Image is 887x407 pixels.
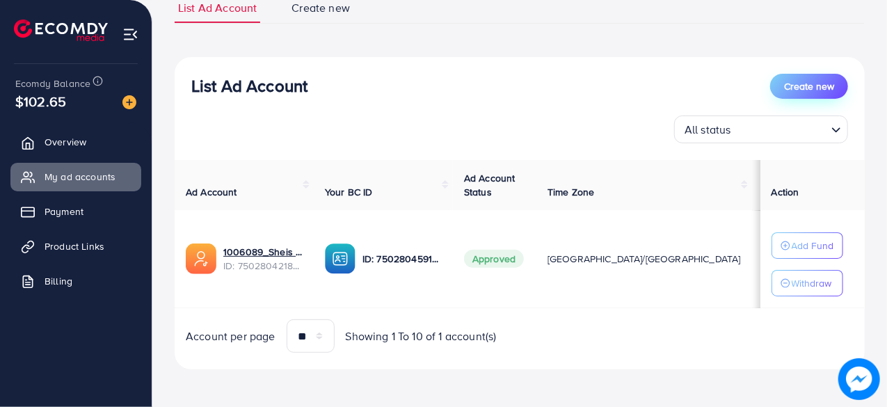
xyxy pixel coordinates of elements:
a: Overview [10,128,141,156]
a: My ad accounts [10,163,141,191]
img: ic-ads-acc.e4c84228.svg [186,244,216,274]
span: Billing [45,274,72,288]
a: Billing [10,267,141,295]
img: image [122,95,136,109]
span: $102.65 [15,91,66,111]
button: Withdraw [772,270,843,296]
span: Overview [45,135,86,149]
span: Your BC ID [325,185,373,199]
img: ic-ba-acc.ded83a64.svg [325,244,355,274]
a: Product Links [10,232,141,260]
span: [GEOGRAPHIC_DATA]/[GEOGRAPHIC_DATA] [548,252,741,266]
h3: List Ad Account [191,76,307,96]
span: Product Links [45,239,104,253]
div: Search for option [674,115,848,143]
img: logo [14,19,108,41]
button: Create new [770,74,848,99]
span: Approved [464,250,524,268]
img: menu [122,26,138,42]
a: Payment [10,198,141,225]
p: ID: 7502804591654797320 [362,250,442,267]
p: Add Fund [792,237,834,254]
span: Create new [784,79,834,93]
span: Showing 1 To 10 of 1 account(s) [346,328,497,344]
button: Add Fund [772,232,843,259]
span: Ad Account Status [464,171,516,199]
span: Ecomdy Balance [15,77,90,90]
div: <span class='underline'>1006089_Sheis Main_1746883126730</span></br>7502804218894729224 [223,245,303,273]
span: My ad accounts [45,170,115,184]
span: Action [772,185,799,199]
a: 1006089_Sheis Main_1746883126730 [223,245,303,259]
img: image [838,358,880,400]
span: All status [682,120,734,140]
span: ID: 7502804218894729224 [223,259,303,273]
span: Ad Account [186,185,237,199]
span: Payment [45,205,83,218]
p: Withdraw [792,275,832,292]
span: Time Zone [548,185,594,199]
input: Search for option [735,117,826,140]
span: Account per page [186,328,275,344]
